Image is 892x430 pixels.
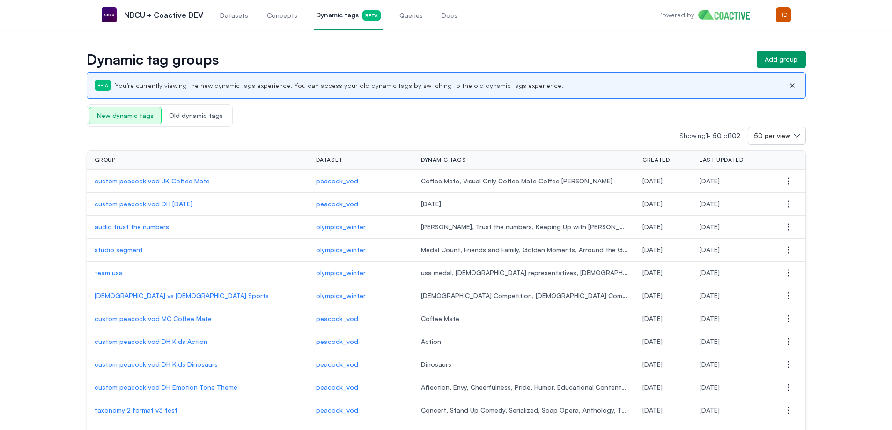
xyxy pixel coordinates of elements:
a: olympics_winter [316,245,406,255]
p: You’re currently viewing the new dynamic tags experience. You can access your old dynamic tags by... [115,81,563,90]
span: Concert, Stand Up Comedy, Serialized, Soap Opera, Anthology, Telenovela, Procedural, Late Night, ... [421,406,627,415]
a: olympics_winter [316,291,406,300]
a: studio segment [95,245,301,255]
span: Thursday, August 7, 2025 at 2:42:43 PM UTC [700,246,720,254]
button: Add group [757,51,806,68]
a: team usa [95,268,301,277]
a: custom peacock vod JK Coffee Mate [95,176,301,186]
span: Monday, August 11, 2025 at 6:08:21 PM UTC [642,177,663,185]
span: Concepts [267,11,297,20]
span: Thursday, August 7, 2025 at 2:42:43 PM UTC [642,246,663,254]
span: Beta [362,10,381,21]
a: [DEMOGRAPHIC_DATA] vs [DEMOGRAPHIC_DATA] Sports [95,291,301,300]
a: custom peacock vod DH [DATE] [95,199,301,209]
span: Dinosaurs [421,360,627,369]
span: Wednesday, August 6, 2025 at 12:43:38 PM UTC [700,314,720,322]
span: Tuesday, August 5, 2025 at 5:17:21 PM UTC [642,337,663,345]
span: Dynamic tags [421,156,466,164]
span: of [723,131,740,139]
span: [DEMOGRAPHIC_DATA] Competition, [DEMOGRAPHIC_DATA] Competition, [DEMOGRAPHIC_DATA] athletes, [DEM... [421,291,627,300]
a: custom peacock vod DH Kids Dinosaurs [95,360,301,369]
span: Friday, August 1, 2025 at 4:47:38 PM UTC [700,406,720,414]
a: peacock_vod [316,360,406,369]
p: NBCU + Coactive DEV [124,9,203,21]
a: peacock_vod [316,176,406,186]
span: Tuesday, August 5, 2025 at 5:16:47 PM UTC [642,360,663,368]
span: usa medal, [DEMOGRAPHIC_DATA] representatives, [DEMOGRAPHIC_DATA] representatives, [DEMOGRAPHIC_D... [421,268,627,277]
span: Monday, August 11, 2025 at 5:42:12 PM UTC [700,200,720,208]
img: NBCU + Coactive DEV [102,7,117,22]
span: Datasets [220,11,248,20]
span: Thursday, August 7, 2025 at 4:49:12 PM UTC [700,223,720,231]
span: 102 [730,131,740,139]
a: peacock_vod [316,337,406,346]
span: Tuesday, August 5, 2025 at 5:17:21 PM UTC [700,337,720,345]
span: 1 [706,131,708,139]
span: [DATE] [421,199,627,209]
span: Medal Count, Friends and Family, Golden Moments, Arround the Games [421,245,627,255]
span: Dynamic tags [316,10,381,21]
a: Old dynamic tags [162,110,230,120]
h1: Dynamic tag groups [87,53,749,66]
a: custom peacock vod MC Coffee Mate [95,314,301,323]
span: Coffee Mate [421,314,627,323]
span: Thursday, August 7, 2025 at 1:26:09 PM UTC [642,292,663,299]
span: Old dynamic tags [162,107,230,124]
a: New dynamic tags [89,110,162,120]
span: Action [421,337,627,346]
span: Last updated [700,156,743,164]
a: custom peacock vod DH Kids Action [95,337,301,346]
span: Queries [399,11,423,20]
span: Beta [95,80,111,91]
span: Monday, August 11, 2025 at 6:08:21 PM UTC [700,177,720,185]
span: Monday, August 11, 2025 at 5:42:12 PM UTC [642,200,663,208]
span: Friday, August 1, 2025 at 4:47:38 PM UTC [642,406,663,414]
span: Dataset [316,156,343,164]
a: olympics_winter [316,222,406,232]
span: Thursday, August 7, 2025 at 2:36:00 PM UTC [642,269,663,277]
a: custom peacock vod DH Emotion Tone Theme [95,383,301,392]
a: peacock_vod [316,199,406,209]
img: Menu for the logged in user [776,7,791,22]
a: audio trust the numbers [95,222,301,232]
span: Group [95,156,116,164]
span: Tuesday, August 5, 2025 at 5:16:47 PM UTC [700,360,720,368]
a: olympics_winter [316,268,406,277]
a: peacock_vod [316,383,406,392]
span: Created [642,156,670,164]
a: taxonomy 2 format v3 test [95,406,301,415]
span: Thursday, August 7, 2025 at 4:49:12 PM UTC [642,223,663,231]
span: New dynamic tags [89,107,162,124]
span: Thursday, August 7, 2025 at 2:36:00 PM UTC [700,269,720,277]
span: 50 per view [754,131,790,140]
a: peacock_vod [316,314,406,323]
span: Coffee Mate, Visual Only Coffee Mate Coffee [PERSON_NAME] [421,176,627,186]
span: Wednesday, August 6, 2025 at 12:43:38 PM UTC [642,314,663,322]
img: Home [698,10,757,20]
a: peacock_vod [316,406,406,415]
span: 50 [713,131,722,139]
button: 50 per view [748,127,806,145]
